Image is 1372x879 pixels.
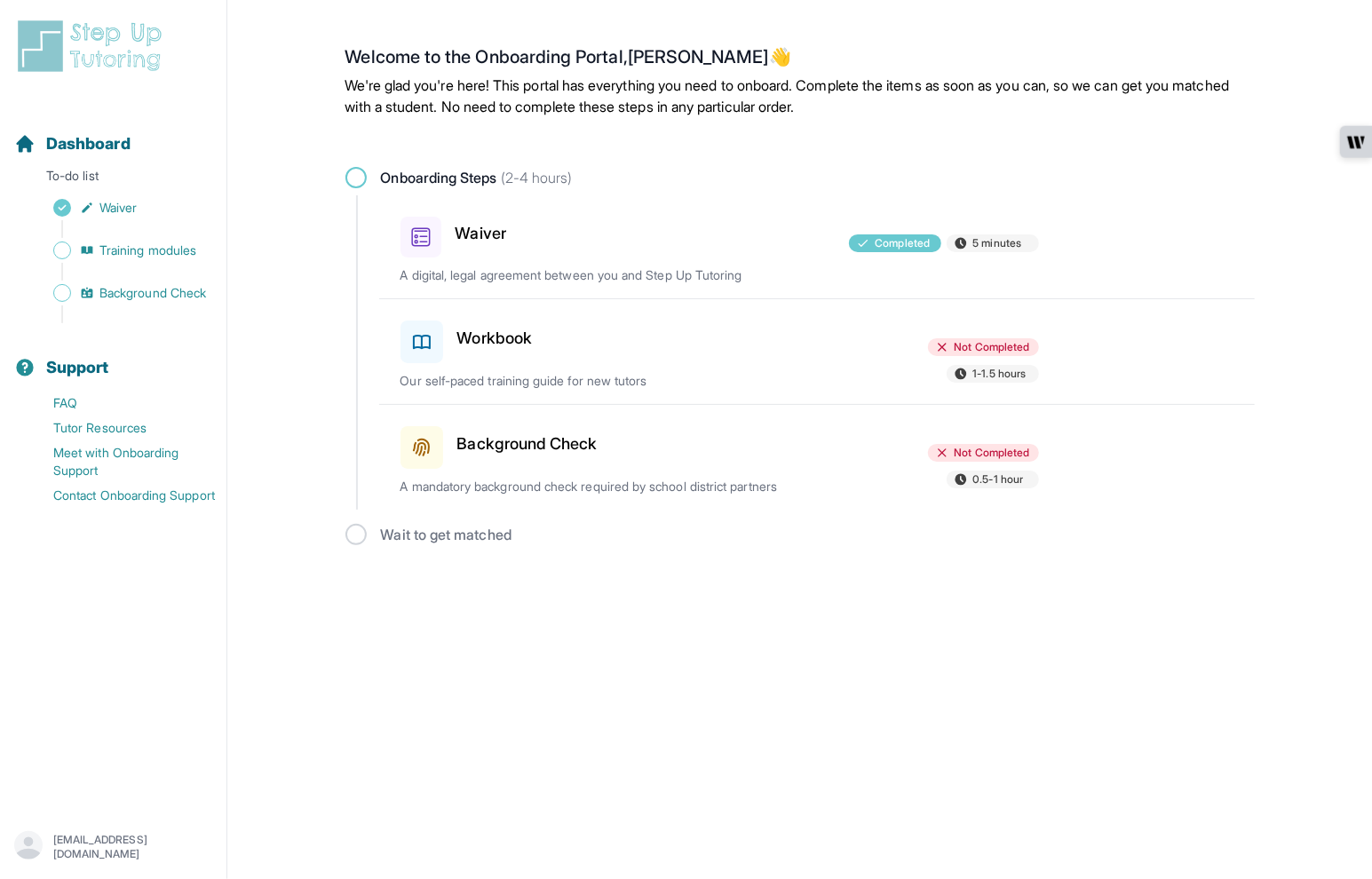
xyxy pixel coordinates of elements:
span: 0.5-1 hour [973,472,1024,487]
span: Onboarding Steps [381,167,573,188]
a: Training modules [14,238,226,263]
h3: Workbook [457,326,533,351]
p: Our self-paced training guide for new tutors [400,372,816,390]
span: Completed [876,236,931,250]
span: Training modules [99,242,196,259]
a: FAQ [14,391,226,416]
img: logo [14,18,172,75]
span: Dashboard [46,131,131,156]
span: 5 minutes [973,236,1022,250]
a: Waiver [14,195,226,220]
a: WorkbookNot Completed1-1.5 hoursOur self-paced training guide for new tutors [379,299,1255,404]
h3: Waiver [456,221,506,246]
span: Not Completed [955,340,1030,354]
a: Background CheckNot Completed0.5-1 hourA mandatory background check required by school district p... [379,405,1255,510]
button: Support [7,327,219,387]
a: Tutor Resources [14,416,226,440]
span: Background Check [99,284,206,302]
h3: Background Check [457,432,598,456]
a: Contact Onboarding Support [14,483,226,508]
p: A digital, legal agreement between you and Step Up Tutoring [400,266,816,284]
p: [EMAIL_ADDRESS][DOMAIN_NAME] [53,833,212,861]
span: (2-4 hours) [497,169,573,186]
a: Dashboard [14,131,131,156]
p: To-do list [7,167,219,192]
span: Support [46,355,109,380]
p: We're glad you're here! This portal has everything you need to onboard. Complete the items as soo... [345,75,1255,117]
button: [EMAIL_ADDRESS][DOMAIN_NAME] [14,831,212,863]
h2: Welcome to the Onboarding Portal, [PERSON_NAME] 👋 [345,46,1255,75]
span: Not Completed [955,446,1030,460]
span: Waiver [99,199,137,217]
button: Dashboard [7,103,219,163]
span: 1-1.5 hours [973,367,1027,381]
a: Meet with Onboarding Support [14,440,226,483]
a: WaiverCompleted5 minutesA digital, legal agreement between you and Step Up Tutoring [379,195,1255,298]
a: Background Check [14,281,226,305]
p: A mandatory background check required by school district partners [400,478,816,495]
